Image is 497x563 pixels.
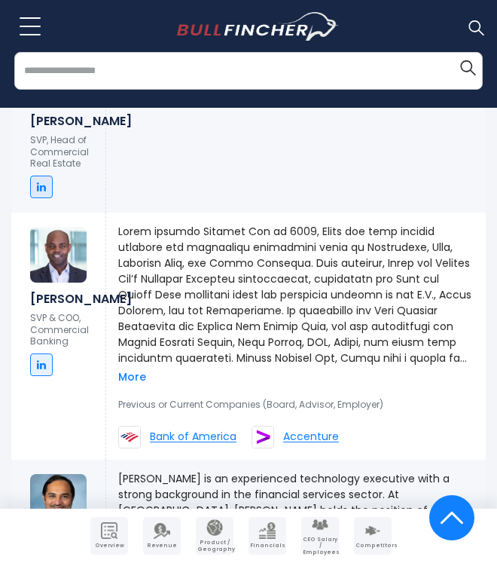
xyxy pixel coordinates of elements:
a: Company Financials [248,517,286,555]
p: Lorem ipsumdo Sitamet Con ad 6009, Elits doe temp incidid utlabore etd magnaaliqu enimadmini veni... [118,224,474,366]
img: Kamlesh Talreja [30,474,87,530]
span: Competitors [355,543,390,549]
span: Accenture [283,431,339,442]
span: Bank of America [150,431,236,442]
a: More [118,370,146,384]
a: Company Product/Geography [196,517,233,555]
span: CEO Salary / Employees [303,537,337,555]
a: Bank of America [118,426,236,448]
a: Company Competitors [354,517,392,555]
a: Company Employees [301,517,339,555]
a: Company Revenue [143,517,181,555]
a: Accenture [252,426,339,448]
h6: [PERSON_NAME] [30,292,87,306]
span: Product / Geography [197,540,232,552]
img: Corey Lee [30,227,87,283]
img: Accenture [252,426,274,448]
a: Company Overview [90,517,128,555]
p: SVP, Head of Commercial Real Estate [30,134,87,170]
p: Previous or Current Companies (Board, Advisor, Employer) [118,399,474,411]
a: Go to homepage [177,12,339,41]
span: Financials [250,543,285,549]
p: SVP & COO, Commercial Banking [30,312,87,347]
h6: [PERSON_NAME] [30,114,87,128]
button: Search [453,52,483,82]
span: Revenue [145,543,179,549]
span: Overview [92,543,127,549]
img: Bank of America [118,426,141,448]
img: bullfincher logo [177,12,339,41]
